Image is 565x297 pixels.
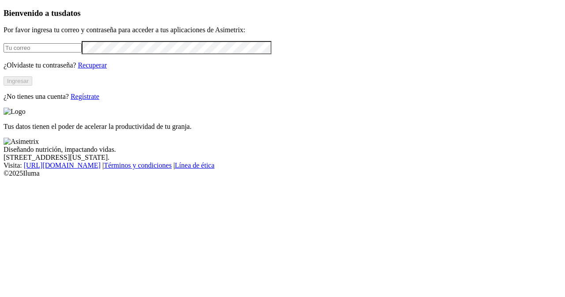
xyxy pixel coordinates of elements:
[4,93,561,101] p: ¿No tienes una cuenta?
[4,108,26,116] img: Logo
[4,61,561,69] p: ¿Olvidaste tu contraseña?
[4,154,561,162] div: [STREET_ADDRESS][US_STATE].
[24,162,101,169] a: [URL][DOMAIN_NAME]
[175,162,215,169] a: Línea de ética
[71,93,99,100] a: Regístrate
[4,169,561,177] div: © 2025 Iluma
[4,26,561,34] p: Por favor ingresa tu correo y contraseña para acceder a tus aplicaciones de Asimetrix:
[104,162,172,169] a: Términos y condiciones
[4,123,561,131] p: Tus datos tienen el poder de acelerar la productividad de tu granja.
[4,162,561,169] div: Visita : | |
[4,43,82,53] input: Tu correo
[4,146,561,154] div: Diseñando nutrición, impactando vidas.
[78,61,107,69] a: Recuperar
[62,8,81,18] span: datos
[4,138,39,146] img: Asimetrix
[4,76,32,86] button: Ingresar
[4,8,561,18] h3: Bienvenido a tus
